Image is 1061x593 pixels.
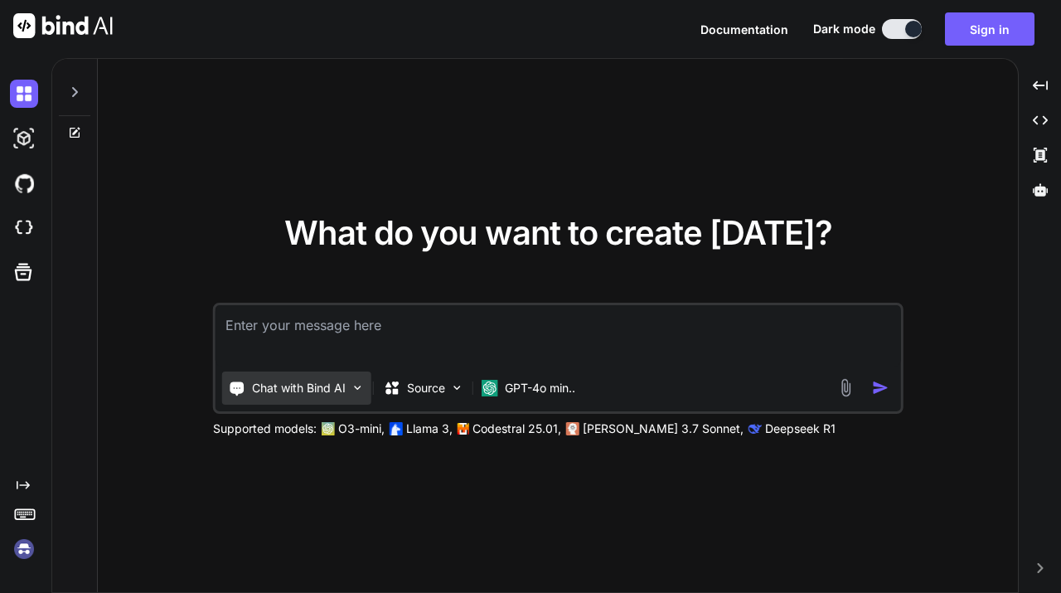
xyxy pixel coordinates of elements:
[836,378,855,397] img: attachment
[10,214,38,242] img: cloudideIcon
[482,380,498,396] img: GPT-4o mini
[406,420,453,437] p: Llama 3,
[472,420,561,437] p: Codestral 25.01,
[505,380,575,396] p: GPT-4o min..
[458,423,469,435] img: Mistral-AI
[700,22,788,36] span: Documentation
[749,422,762,435] img: claude
[10,80,38,108] img: darkChat
[213,420,317,437] p: Supported models:
[583,420,744,437] p: [PERSON_NAME] 3.7 Sonnet,
[407,380,445,396] p: Source
[322,422,335,435] img: GPT-4
[813,21,875,37] span: Dark mode
[252,380,346,396] p: Chat with Bind AI
[351,381,365,395] img: Pick Tools
[284,212,832,253] span: What do you want to create [DATE]?
[566,422,579,435] img: claude
[450,381,464,395] img: Pick Models
[765,420,836,437] p: Deepseek R1
[945,12,1034,46] button: Sign in
[13,13,113,38] img: Bind AI
[338,420,385,437] p: O3-mini,
[10,535,38,563] img: signin
[390,422,403,435] img: Llama2
[700,21,788,38] button: Documentation
[10,124,38,153] img: darkAi-studio
[10,169,38,197] img: githubDark
[871,379,889,396] img: icon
